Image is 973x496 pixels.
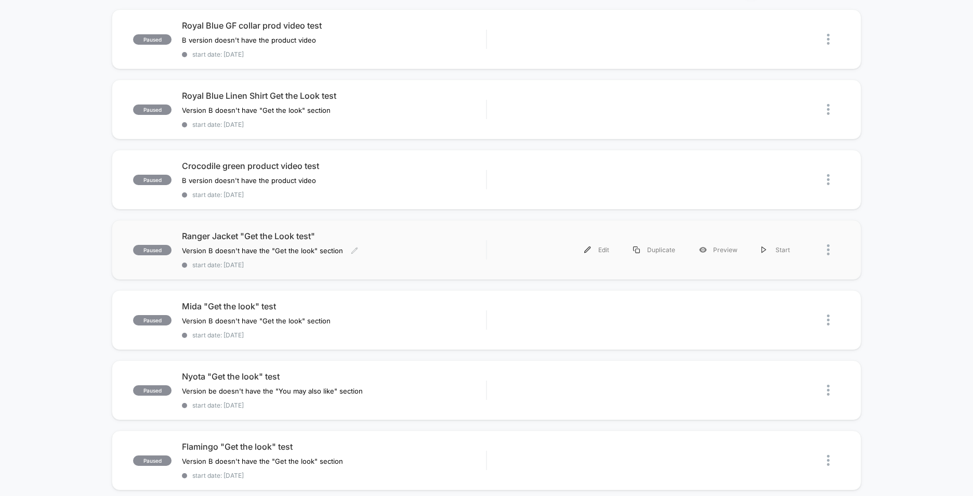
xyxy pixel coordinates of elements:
[182,371,486,382] span: Nyota "Get the look" test
[182,176,316,185] span: B version doesn't have the product video
[182,331,486,339] span: start date: [DATE]
[133,175,172,185] span: paused
[827,244,830,255] img: close
[182,387,363,395] span: Version be doesn't have the "You may also like" section
[827,385,830,396] img: close
[827,174,830,185] img: close
[133,385,172,396] span: paused
[621,238,687,262] div: Duplicate
[182,261,486,269] span: start date: [DATE]
[182,161,486,171] span: Crocodile green product video test
[633,246,640,253] img: menu
[182,301,486,311] span: Mida "Get the look" test
[182,106,331,114] span: Version B doesn't have "Get the look" section
[182,457,343,465] span: Version B doesn't have the "Get the look" section
[182,246,343,255] span: Version B doesn't have the "Get the look" section
[182,231,486,241] span: Ranger Jacket "Get the Look test"
[182,191,486,199] span: start date: [DATE]
[133,245,172,255] span: paused
[827,34,830,45] img: close
[827,455,830,466] img: close
[182,90,486,101] span: Royal Blue Linen Shirt Get the Look test
[761,246,767,253] img: menu
[182,20,486,31] span: Royal Blue GF collar prod video test
[133,315,172,325] span: paused
[182,121,486,128] span: start date: [DATE]
[827,104,830,115] img: close
[572,238,621,262] div: Edit
[182,317,331,325] span: Version B doesn't have "Get the look" section
[182,472,486,479] span: start date: [DATE]
[182,401,486,409] span: start date: [DATE]
[827,315,830,325] img: close
[182,441,486,452] span: Flamingo "Get the look" test
[133,105,172,115] span: paused
[133,455,172,466] span: paused
[687,238,750,262] div: Preview
[750,238,802,262] div: Start
[182,50,486,58] span: start date: [DATE]
[133,34,172,45] span: paused
[584,246,591,253] img: menu
[182,36,316,44] span: B version doesn't have the product video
